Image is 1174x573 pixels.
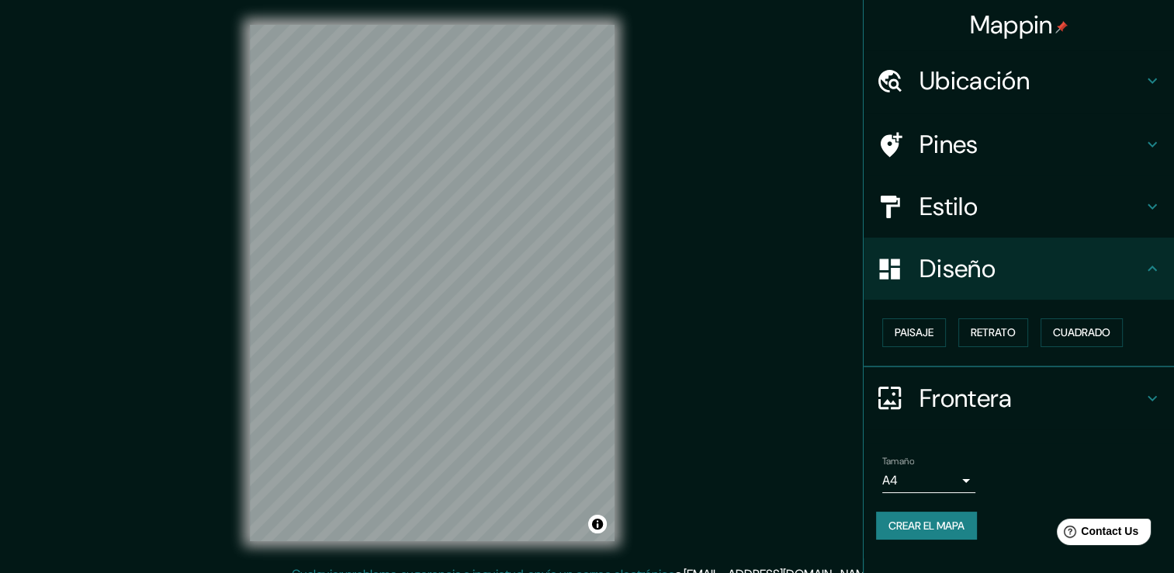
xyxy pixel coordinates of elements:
[250,25,615,541] canvas: Mapa
[919,191,1143,222] h4: Estilo
[864,238,1174,300] div: Diseño
[864,367,1174,429] div: Frontera
[882,468,975,493] div: A4
[971,323,1016,342] font: Retrato
[882,454,914,467] label: Tamaño
[588,515,607,533] button: Alternar atribución
[970,9,1053,41] font: Mappin
[864,50,1174,112] div: Ubicación
[864,113,1174,175] div: Pines
[1036,512,1157,556] iframe: Help widget launcher
[1053,323,1110,342] font: Cuadrado
[919,383,1143,414] h4: Frontera
[919,129,1143,160] h4: Pines
[1041,318,1123,347] button: Cuadrado
[864,175,1174,238] div: Estilo
[1055,21,1068,33] img: pin-icon.png
[919,65,1143,96] h4: Ubicación
[888,516,964,536] font: Crear el mapa
[882,318,946,347] button: Paisaje
[895,323,933,342] font: Paisaje
[876,512,977,540] button: Crear el mapa
[958,318,1028,347] button: Retrato
[919,253,1143,284] h4: Diseño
